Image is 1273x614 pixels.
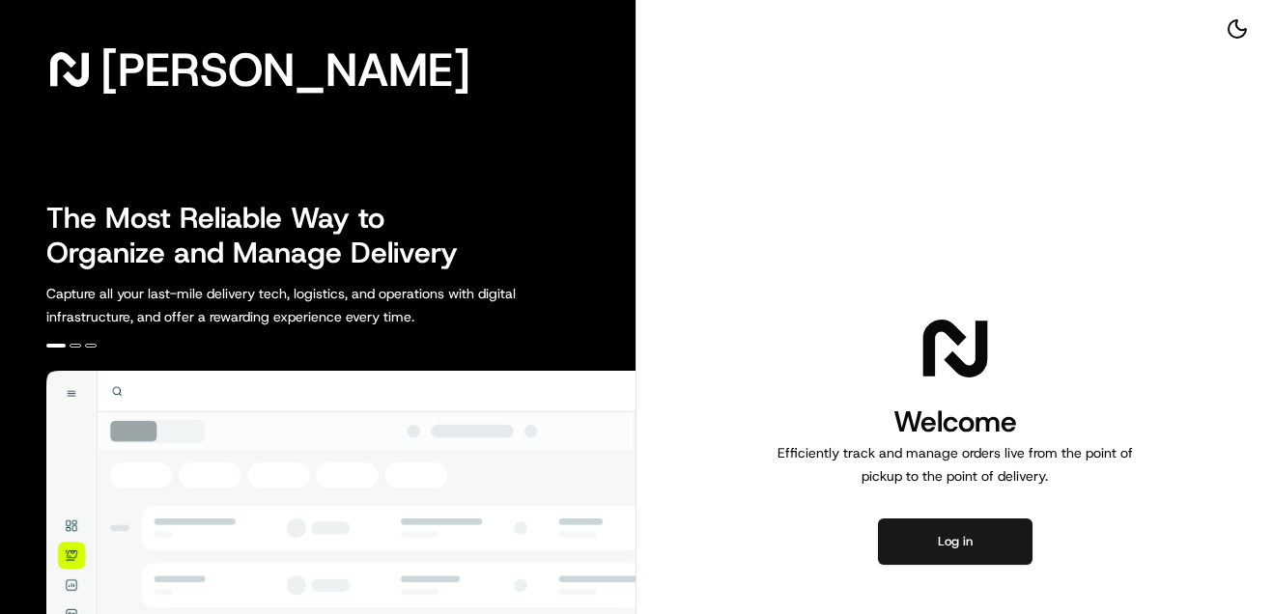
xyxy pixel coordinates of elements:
[46,201,479,270] h2: The Most Reliable Way to Organize and Manage Delivery
[46,282,603,328] p: Capture all your last-mile delivery tech, logistics, and operations with digital infrastructure, ...
[100,50,470,89] span: [PERSON_NAME]
[878,518,1033,565] button: Log in
[770,403,1141,441] h1: Welcome
[770,441,1141,488] p: Efficiently track and manage orders live from the point of pickup to the point of delivery.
